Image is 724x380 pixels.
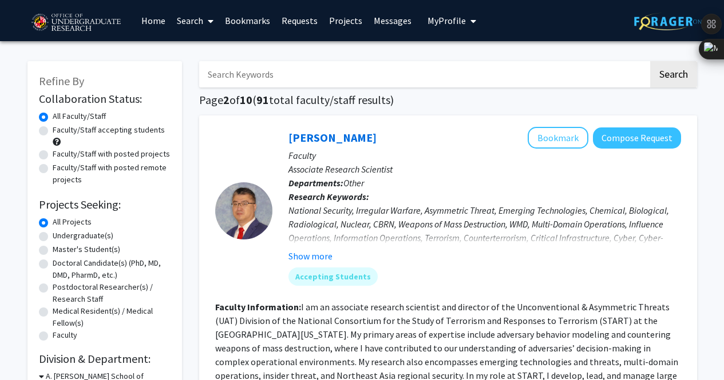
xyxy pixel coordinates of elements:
label: Faculty [53,329,77,341]
a: Requests [276,1,323,41]
b: Research Keywords: [288,191,369,202]
div: National Security, Irregular Warfare, Asymmetric Threat, Emerging Technologies, Chemical, Biologi... [288,203,681,258]
p: Associate Research Scientist [288,162,681,176]
label: Doctoral Candidate(s) (PhD, MD, DMD, PharmD, etc.) [53,257,171,281]
label: Faculty/Staff with posted remote projects [53,162,171,186]
a: Messages [368,1,417,41]
img: University of Maryland Logo [27,9,124,37]
input: Search Keywords [199,61,648,87]
p: Faculty [288,149,681,162]
a: Home [136,1,171,41]
button: Add Steve Sin to Bookmarks [528,127,588,149]
a: Projects [323,1,368,41]
label: Faculty/Staff with posted projects [53,148,170,160]
label: Undergraduate(s) [53,230,113,242]
span: Refine By [39,74,84,88]
label: All Projects [53,216,92,228]
h2: Division & Department: [39,352,171,366]
span: 2 [223,93,230,107]
label: Faculty/Staff accepting students [53,124,165,136]
span: 10 [240,93,252,107]
label: Medical Resident(s) / Medical Fellow(s) [53,305,171,329]
label: Postdoctoral Researcher(s) / Research Staff [53,281,171,305]
h1: Page of ( total faculty/staff results) [199,93,697,107]
b: Departments: [288,177,343,189]
h2: Projects Seeking: [39,198,171,211]
a: Search [171,1,219,41]
iframe: Chat [9,329,49,371]
a: [PERSON_NAME] [288,130,377,145]
label: All Faculty/Staff [53,110,106,122]
button: Compose Request to Steve Sin [593,127,681,149]
b: Faculty Information: [215,301,301,313]
button: Search [650,61,697,87]
span: Other [343,177,364,189]
label: Master's Student(s) [53,243,120,255]
span: My Profile [428,15,466,26]
h2: Collaboration Status: [39,92,171,106]
span: 91 [256,93,269,107]
a: Bookmarks [219,1,276,41]
button: Show more [288,249,333,263]
mat-chip: Accepting Students [288,267,378,286]
img: ForagerOne Logo [634,13,706,30]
